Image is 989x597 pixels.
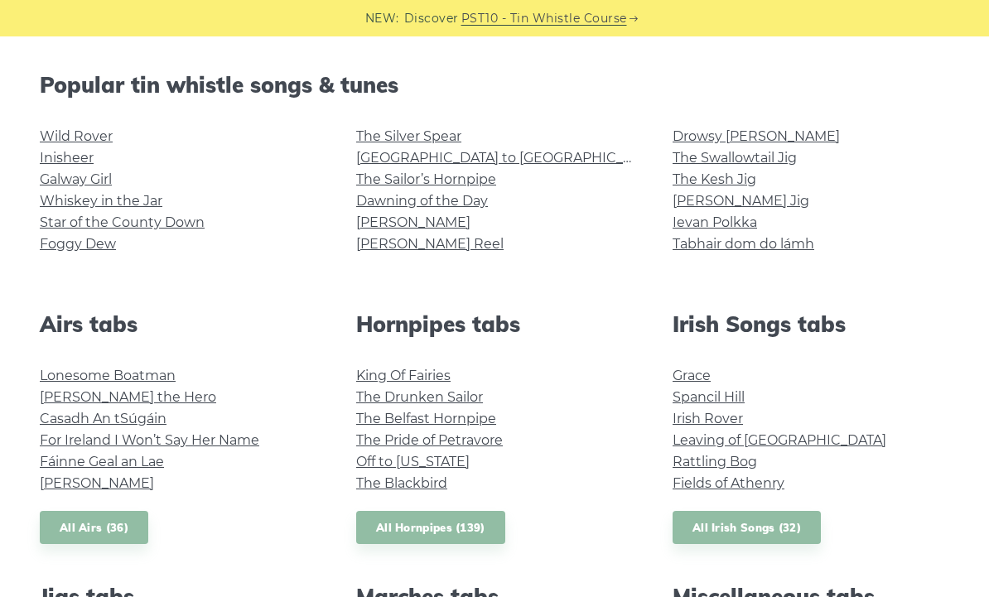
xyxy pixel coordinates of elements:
[40,214,205,230] a: Star of the County Down
[673,432,886,448] a: Leaving of [GEOGRAPHIC_DATA]
[40,368,176,383] a: Lonesome Boatman
[356,128,461,144] a: The Silver Spear
[673,511,821,545] a: All Irish Songs (32)
[673,128,840,144] a: Drowsy [PERSON_NAME]
[673,236,814,252] a: Tabhair dom do lámh
[40,432,259,448] a: For Ireland I Won’t Say Her Name
[673,214,757,230] a: Ievan Polkka
[356,389,483,405] a: The Drunken Sailor
[673,193,809,209] a: [PERSON_NAME] Jig
[40,411,166,426] a: Casadh An tSúgáin
[356,311,633,337] h2: Hornpipes tabs
[673,150,797,166] a: The Swallowtail Jig
[365,9,399,28] span: NEW:
[40,236,116,252] a: Foggy Dew
[356,214,470,230] a: [PERSON_NAME]
[673,368,711,383] a: Grace
[673,171,756,187] a: The Kesh Jig
[356,236,504,252] a: [PERSON_NAME] Reel
[40,193,162,209] a: Whiskey in the Jar
[40,511,148,545] a: All Airs (36)
[673,411,743,426] a: Irish Rover
[404,9,459,28] span: Discover
[40,72,949,98] h2: Popular tin whistle songs & tunes
[356,511,505,545] a: All Hornpipes (139)
[673,454,757,469] a: Rattling Bog
[40,150,94,166] a: Inisheer
[40,128,113,144] a: Wild Rover
[356,368,451,383] a: King Of Fairies
[356,411,496,426] a: The Belfast Hornpipe
[40,475,154,491] a: [PERSON_NAME]
[356,193,488,209] a: Dawning of the Day
[40,454,164,469] a: Fáinne Geal an Lae
[356,475,447,491] a: The Blackbird
[673,389,745,405] a: Spancil Hill
[40,389,216,405] a: [PERSON_NAME] the Hero
[356,150,662,166] a: [GEOGRAPHIC_DATA] to [GEOGRAPHIC_DATA]
[40,311,316,337] h2: Airs tabs
[356,171,496,187] a: The Sailor’s Hornpipe
[356,454,470,469] a: Off to [US_STATE]
[40,171,112,187] a: Galway Girl
[673,311,949,337] h2: Irish Songs tabs
[461,9,627,28] a: PST10 - Tin Whistle Course
[356,432,503,448] a: The Pride of Petravore
[673,475,784,491] a: Fields of Athenry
